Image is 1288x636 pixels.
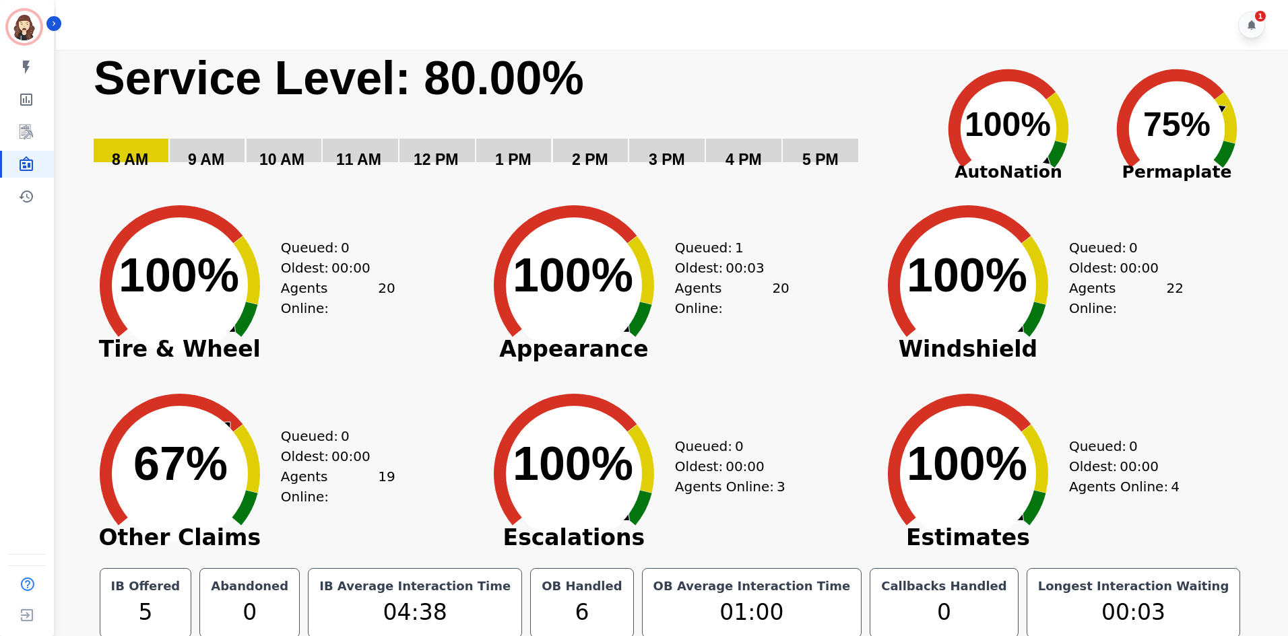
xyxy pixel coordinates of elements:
[726,456,765,476] span: 00:00
[1120,456,1159,476] span: 00:00
[735,238,744,258] span: 1
[281,466,395,507] div: Agents Online:
[726,151,762,168] text: 4 PM
[513,437,633,490] text: 100%
[108,596,183,629] div: 5
[675,278,790,318] div: Agents Online:
[1069,456,1170,476] div: Oldest:
[878,577,1010,596] div: Callbacks Handled
[341,238,350,258] span: 0
[1035,596,1232,629] div: 00:03
[331,446,371,466] span: 00:00
[1129,238,1138,258] span: 0
[1069,436,1170,456] div: Queued:
[907,437,1027,490] text: 100%
[317,577,513,596] div: IB Average Interaction Time
[735,436,744,456] span: 0
[341,426,350,446] span: 0
[675,436,776,456] div: Queued:
[1069,476,1184,497] div: Agents Online:
[79,531,281,544] span: Other Claims
[907,249,1027,302] text: 100%
[675,476,790,497] div: Agents Online:
[867,343,1069,356] span: Windshield
[1069,258,1170,278] div: Oldest:
[539,577,624,596] div: OB Handled
[8,11,40,43] img: Bordered avatar
[495,151,532,168] text: 1 PM
[94,52,584,104] text: Service Level: 80.00%
[414,151,458,168] text: 12 PM
[1255,11,1266,22] div: 1
[281,278,395,318] div: Agents Online:
[651,596,854,629] div: 01:00
[1171,476,1180,497] span: 4
[79,343,281,356] span: Tire & Wheel
[331,258,371,278] span: 00:00
[965,106,1051,143] text: 100%
[802,151,839,168] text: 5 PM
[378,466,395,507] span: 19
[336,151,381,168] text: 11 AM
[473,343,675,356] span: Appearance
[539,596,624,629] div: 6
[133,437,228,490] text: 67%
[281,258,382,278] div: Oldest:
[119,249,239,302] text: 100%
[572,151,608,168] text: 2 PM
[726,258,765,278] span: 00:03
[878,596,1010,629] div: 0
[924,160,1093,185] span: AutoNation
[675,238,776,258] div: Queued:
[1143,106,1211,143] text: 75%
[112,151,148,168] text: 8 AM
[281,446,382,466] div: Oldest:
[1035,577,1232,596] div: Longest Interaction Waiting
[1129,436,1138,456] span: 0
[649,151,685,168] text: 3 PM
[281,426,382,446] div: Queued:
[378,278,395,318] span: 20
[317,596,513,629] div: 04:38
[1069,278,1184,318] div: Agents Online:
[281,238,382,258] div: Queued:
[867,531,1069,544] span: Estimates
[1069,238,1170,258] div: Queued:
[188,151,224,168] text: 9 AM
[1120,258,1159,278] span: 00:00
[772,278,789,318] span: 20
[208,596,291,629] div: 0
[259,151,304,168] text: 10 AM
[513,249,633,302] text: 100%
[675,258,776,278] div: Oldest:
[108,577,183,596] div: IB Offered
[92,50,922,188] svg: Service Level: 0%
[208,577,291,596] div: Abandoned
[473,531,675,544] span: Escalations
[651,577,854,596] div: OB Average Interaction Time
[1093,160,1261,185] span: Permaplate
[675,456,776,476] div: Oldest:
[1166,278,1183,318] span: 22
[777,476,785,497] span: 3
